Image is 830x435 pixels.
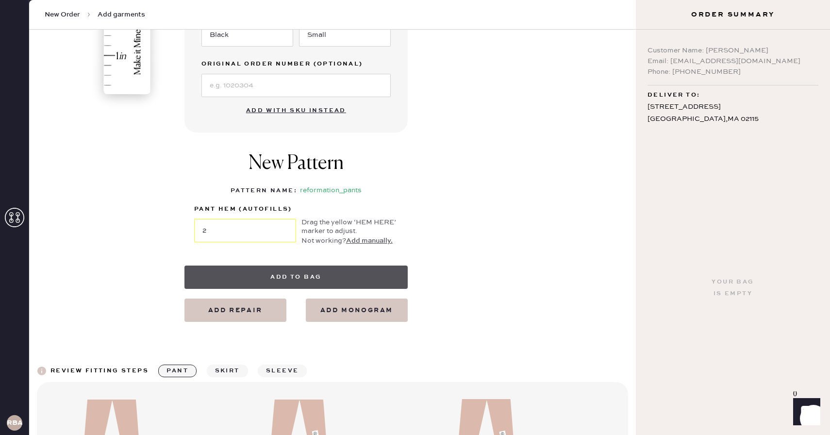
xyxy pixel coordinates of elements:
[647,89,700,101] span: Deliver to:
[194,219,296,242] input: Move the yellow marker!
[7,419,22,426] h3: RBA
[98,10,145,19] span: Add garments
[231,185,297,197] div: Pattern Name :
[201,23,293,47] input: e.g. Navy
[194,203,296,215] label: pant hem (autofills)
[184,299,286,322] button: Add repair
[346,235,393,246] button: Add manually.
[712,276,754,300] div: Your bag is empty
[45,10,80,19] span: New Order
[207,365,248,377] button: skirt
[784,391,826,433] iframe: Front Chat
[300,185,362,197] div: reformation_pants
[647,45,818,56] div: Customer Name: [PERSON_NAME]
[184,266,408,289] button: Add to bag
[301,235,398,246] div: Not working?
[158,365,197,377] button: pant
[306,299,408,322] button: add monogram
[299,23,391,47] input: e.g. 30R
[240,101,352,120] button: Add with SKU instead
[258,365,307,377] button: sleeve
[50,365,149,377] div: Review fitting steps
[647,56,818,67] div: Email: [EMAIL_ADDRESS][DOMAIN_NAME]
[201,58,391,70] label: Original Order Number (Optional)
[647,101,818,125] div: [STREET_ADDRESS] [GEOGRAPHIC_DATA] , MA 02115
[201,74,391,97] input: e.g. 1020304
[636,10,830,19] h3: Order Summary
[249,152,344,185] h1: New Pattern
[301,218,398,235] div: Drag the yellow ‘HEM HERE’ marker to adjust.
[647,67,818,77] div: Phone: [PHONE_NUMBER]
